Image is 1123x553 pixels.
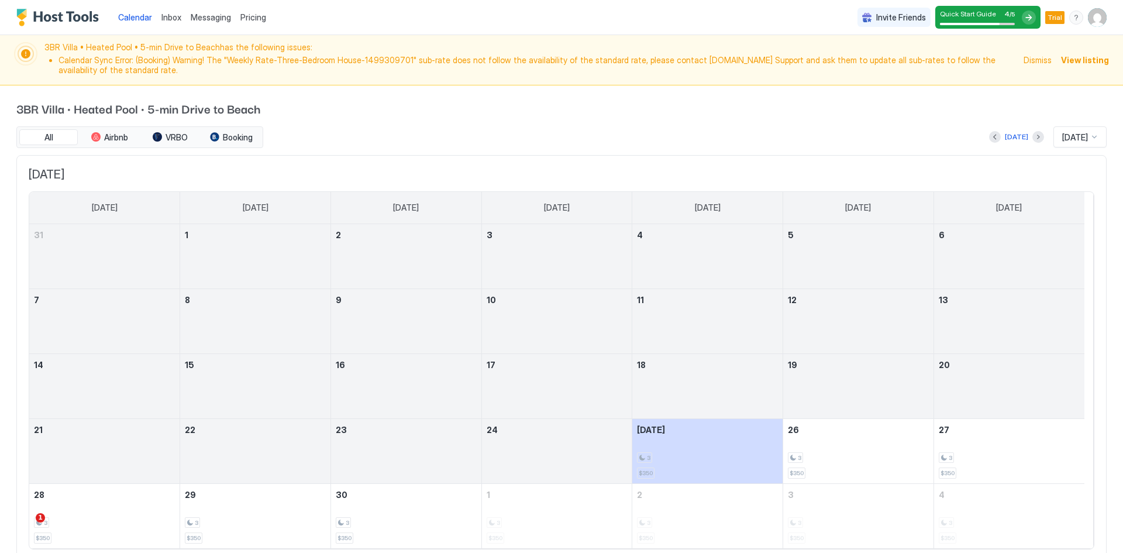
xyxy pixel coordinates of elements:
[185,360,194,370] span: 15
[996,202,1022,213] span: [DATE]
[647,454,650,462] span: 3
[336,295,342,305] span: 9
[44,519,47,527] span: 3
[80,192,129,224] a: Sunday
[487,425,498,435] span: 24
[933,483,1084,548] td: October 4, 2025
[44,42,1017,78] span: 3BR Villa • Heated Pool • 5-min Drive to Beach has the following issues:
[92,202,118,213] span: [DATE]
[632,224,783,289] td: September 4, 2025
[984,192,1034,224] a: Saturday
[58,55,1017,75] li: Calendar Sync Error: (Booking) Warning! The "Weekly Rate-Three-Bedroom House-1499309701" sub-rate...
[191,11,231,23] a: Messaging
[12,513,40,541] iframe: Intercom live chat
[783,224,934,289] td: September 5, 2025
[336,230,341,240] span: 2
[337,534,352,542] span: $350
[481,224,632,289] td: September 3, 2025
[632,354,783,376] a: September 18, 2025
[36,534,50,542] span: $350
[632,483,783,548] td: October 2, 2025
[639,469,653,477] span: $350
[185,490,196,500] span: 29
[939,425,949,435] span: 27
[185,230,188,240] span: 1
[80,129,139,146] button: Airbnb
[195,519,198,527] span: 3
[330,224,481,289] td: September 2, 2025
[180,224,330,246] a: September 1, 2025
[166,132,188,143] span: VRBO
[393,202,419,213] span: [DATE]
[161,11,181,23] a: Inbox
[243,202,268,213] span: [DATE]
[29,484,180,506] a: September 28, 2025
[637,295,644,305] span: 11
[34,490,44,500] span: 28
[637,230,643,240] span: 4
[544,202,570,213] span: [DATE]
[1032,131,1044,143] button: Next month
[29,289,180,311] a: September 7, 2025
[695,202,721,213] span: [DATE]
[1062,132,1088,143] span: [DATE]
[180,224,331,289] td: September 1, 2025
[783,289,933,311] a: September 12, 2025
[783,419,933,441] a: September 26, 2025
[989,131,1001,143] button: Previous month
[185,425,195,435] span: 22
[34,425,43,435] span: 21
[161,12,181,22] span: Inbox
[180,354,330,376] a: September 15, 2025
[34,360,43,370] span: 14
[180,289,330,311] a: September 8, 2025
[331,419,481,441] a: September 23, 2025
[202,129,260,146] button: Booking
[223,132,253,143] span: Booking
[482,419,632,441] a: September 24, 2025
[833,192,883,224] a: Friday
[16,9,104,26] a: Host Tools Logo
[637,490,642,500] span: 2
[231,192,280,224] a: Monday
[331,484,481,506] a: September 30, 2025
[783,224,933,246] a: September 5, 2025
[876,12,926,23] span: Invite Friends
[1061,54,1109,66] div: View listing
[632,289,783,311] a: September 11, 2025
[29,353,180,418] td: September 14, 2025
[19,129,78,146] button: All
[632,484,783,506] a: October 2, 2025
[632,288,783,353] td: September 11, 2025
[482,289,632,311] a: September 10, 2025
[180,288,331,353] td: September 8, 2025
[481,418,632,483] td: September 24, 2025
[487,360,495,370] span: 17
[790,469,804,477] span: $350
[34,230,43,240] span: 31
[637,360,646,370] span: 18
[637,425,665,435] span: [DATE]
[141,129,199,146] button: VRBO
[1003,130,1030,144] button: [DATE]
[482,224,632,246] a: September 3, 2025
[783,353,934,418] td: September 19, 2025
[532,192,581,224] a: Wednesday
[330,288,481,353] td: September 9, 2025
[1024,54,1052,66] span: Dismiss
[180,418,331,483] td: September 22, 2025
[940,9,996,18] span: Quick Start Guide
[845,202,871,213] span: [DATE]
[934,419,1084,441] a: September 27, 2025
[191,12,231,22] span: Messaging
[788,490,794,500] span: 3
[788,360,797,370] span: 19
[949,454,952,462] span: 3
[36,513,45,523] span: 1
[632,224,783,246] a: September 4, 2025
[783,483,934,548] td: October 3, 2025
[118,12,152,22] span: Calendar
[1069,11,1083,25] div: menu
